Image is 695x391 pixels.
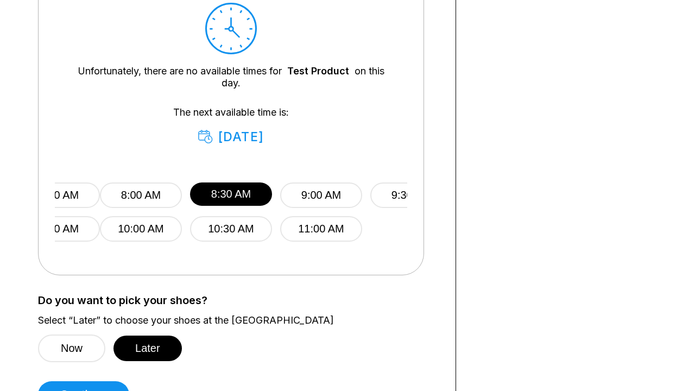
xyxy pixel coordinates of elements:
[18,182,100,208] button: 5:30 AM
[100,216,182,242] button: 10:00 AM
[71,106,391,144] div: The next available time is:
[287,65,349,77] a: Test Product
[18,216,100,242] button: 7:30 AM
[113,336,182,361] button: Later
[38,294,439,306] label: Do you want to pick your shoes?
[370,182,452,208] button: 9:30 AM
[190,216,272,242] button: 10:30 AM
[198,129,264,144] div: [DATE]
[38,335,105,362] button: Now
[71,65,391,89] div: Unfortunately, there are no available times for on this day.
[190,182,272,206] button: 8:30 AM
[100,182,182,208] button: 8:00 AM
[280,182,362,208] button: 9:00 AM
[38,314,439,326] label: Select “Later” to choose your shoes at the [GEOGRAPHIC_DATA]
[280,216,362,242] button: 11:00 AM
